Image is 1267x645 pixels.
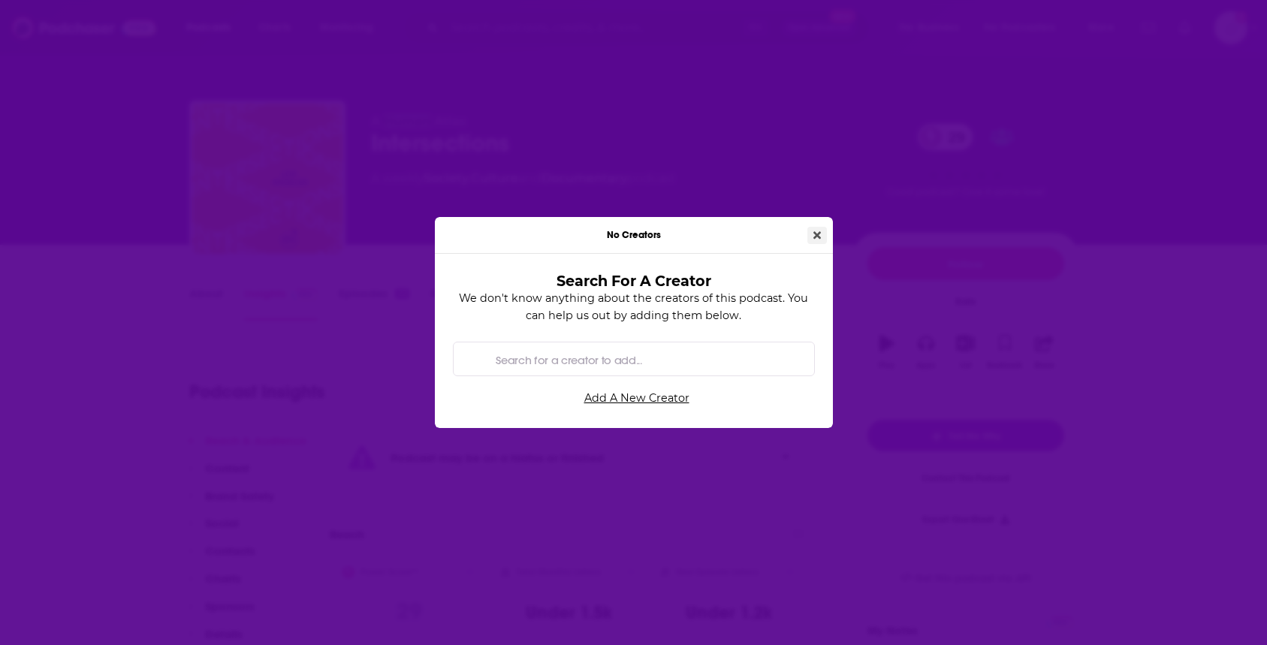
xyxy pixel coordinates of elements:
[459,385,815,410] a: Add A New Creator
[477,272,791,290] h3: Search For A Creator
[453,290,815,324] p: We don't know anything about the creators of this podcast. You can help us out by adding them below.
[435,217,833,254] div: No Creators
[490,342,801,376] input: Search for a creator to add...
[807,227,827,244] button: Close
[453,342,815,376] div: Search by entity type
